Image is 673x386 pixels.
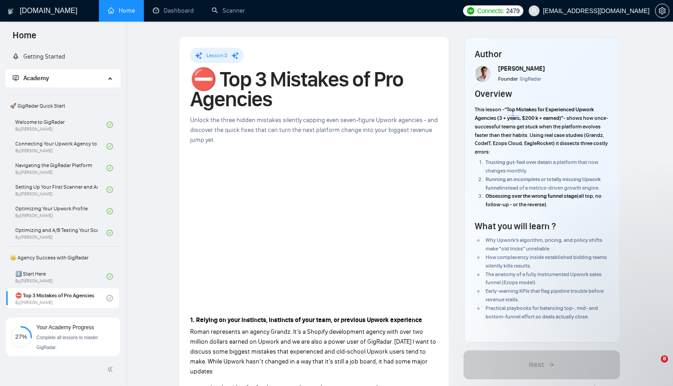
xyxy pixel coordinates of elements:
[212,7,245,14] a: searchScanner
[520,76,541,82] span: GigRadar
[5,29,44,48] span: Home
[15,201,107,221] a: Optimizing Your Upwork ProfileBy[PERSON_NAME]
[498,65,545,73] span: [PERSON_NAME]
[655,7,669,14] a: setting
[464,350,620,379] button: Next
[36,324,94,331] span: Your Academy Progress
[486,159,548,165] strong: Trusting gut-feel over data
[467,7,474,14] img: upwork-logo.png
[486,159,598,174] span: in a platform that now changes monthly.
[108,7,135,14] a: homeHome
[475,87,512,100] h4: Overview
[5,48,120,66] li: Getting Started
[477,6,504,16] span: Connects:
[107,365,116,374] span: double-left
[15,158,107,178] a: Navigating the GigRadar PlatformBy[PERSON_NAME]
[475,115,608,155] span: - shows how once-successful teams get stuck when the platform evolves faster than their habits. U...
[655,4,669,18] button: setting
[486,305,598,320] span: Practical playbooks for balancing top-, mid- and bottom-funnel effort so deals actually close.
[36,335,98,350] span: Complete all lessons to master GigRadar.
[15,180,107,200] a: Setting Up Your First Scanner and Auto-BidderBy[PERSON_NAME]
[190,116,438,144] span: Unlock the three hidden mistakes silently capping even seven-figure Upwork agencies - and discove...
[486,254,607,269] span: How complacency inside established bidding teams silently kills results.
[15,223,107,243] a: Optimizing and A/B Testing Your Scanner for Better ResultsBy[PERSON_NAME]
[529,359,544,370] span: Next
[6,249,119,267] span: 👑 Agency Success with GigRadar
[107,165,113,171] span: check-circle
[107,122,113,128] span: check-circle
[23,74,49,82] span: Academy
[15,288,107,308] a: ⛔ Top 3 Mistakes of Pro AgenciesBy[PERSON_NAME]
[13,53,65,60] a: rocketGetting Started
[107,143,113,150] span: check-circle
[475,106,594,121] strong: “Top Mistakes for Experienced Upwork Agencies (3 + years, $200 k + earned)”
[107,230,113,236] span: check-circle
[476,66,492,82] img: Screenshot+at+Jun+18+10-48-53%E2%80%AFPM.png
[531,8,537,14] span: user
[486,271,602,286] span: The anatomy of a fully instrumented Upwork sales funnel (Ezops model).
[107,186,113,193] span: check-circle
[486,176,601,191] strong: Running an incomplete or totally missing Upwork funnel
[501,185,600,191] span: instead of a metrics-driven growth engine.
[190,316,422,324] strong: 1. Relying on your instincts, instincts of your team, or previous Upwork experience
[107,295,113,301] span: check-circle
[642,355,664,377] iframe: Intercom live chat
[153,7,194,14] a: dashboardDashboard
[486,288,604,303] span: Early-warning KPIs that flag pipeline trouble before revenue stalls.
[506,6,520,16] span: 2479
[190,69,438,109] h1: ⛔ Top 3 Mistakes of Pro Agencies
[190,328,436,375] span: Roman represents an agency Grandz. It’s a Shopify development agency with over two million dollar...
[475,220,556,232] h4: What you will learn ?
[15,115,107,135] a: Welcome to GigRadarBy[PERSON_NAME]
[107,208,113,214] span: check-circle
[13,74,49,82] span: Academy
[661,355,668,363] span: 8
[107,273,113,280] span: check-circle
[486,193,577,199] strong: Obsessing over the wrong funnel stage
[655,7,669,14] span: setting
[10,334,32,340] span: 27%
[498,76,518,82] span: Founder
[486,237,602,252] span: Why Upwork’s algorithm, pricing, and policy shifts make “old tricks” unreliable.
[13,75,19,81] span: fund-projection-screen
[475,48,609,60] h4: Author
[475,106,504,113] span: This lesson -
[15,267,107,286] a: 1️⃣ Start HereBy[PERSON_NAME]
[15,136,107,156] a: Connecting Your Upwork Agency to GigRadarBy[PERSON_NAME]
[8,4,14,18] img: logo
[206,52,227,59] span: Lesson 2
[6,97,119,115] span: 🚀 GigRadar Quick Start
